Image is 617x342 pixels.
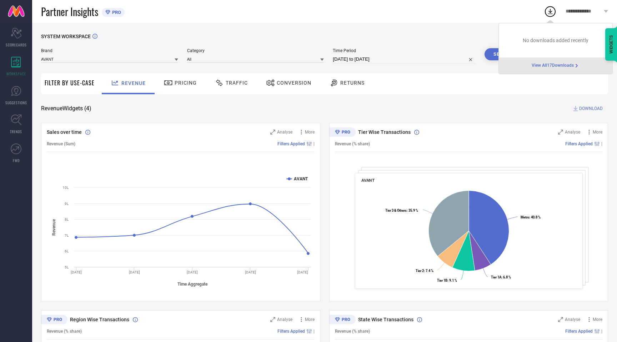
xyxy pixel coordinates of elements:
[294,176,308,181] text: AVANT
[521,215,529,219] tspan: Metro
[335,141,370,146] span: Revenue (% share)
[593,130,602,135] span: More
[65,217,69,221] text: 8L
[593,317,602,322] span: More
[175,80,197,86] span: Pricing
[416,269,433,273] text: : 7.4 %
[313,141,315,146] span: |
[297,270,308,274] text: [DATE]
[10,129,22,134] span: TRENDS
[277,130,292,135] span: Analyse
[491,275,511,279] text: : 6.8 %
[532,63,580,69] div: Open download page
[71,270,82,274] text: [DATE]
[187,270,198,274] text: [DATE]
[45,79,95,87] span: Filter By Use-Case
[270,130,275,135] svg: Zoom
[565,317,580,322] span: Analyse
[358,129,411,135] span: Tier Wise Transactions
[41,48,178,53] span: Brand
[565,130,580,135] span: Analyse
[41,105,91,112] span: Revenue Widgets ( 4 )
[329,127,356,138] div: Premium
[523,37,588,43] span: No downloads added recently
[333,48,476,53] span: Time Period
[305,317,315,322] span: More
[358,317,413,322] span: State Wise Transactions
[47,329,82,334] span: Revenue (% share)
[277,329,305,334] span: Filters Applied
[65,202,69,206] text: 9L
[41,315,67,326] div: Premium
[277,317,292,322] span: Analyse
[335,329,370,334] span: Revenue (% share)
[13,158,20,163] span: FWD
[41,4,98,19] span: Partner Insights
[270,317,275,322] svg: Zoom
[416,269,424,273] tspan: Tier 2
[601,141,602,146] span: |
[385,208,418,212] text: : 35.9 %
[579,105,603,112] span: DOWNLOAD
[65,265,69,269] text: 5L
[47,141,75,146] span: Revenue (Sum)
[65,233,69,237] text: 7L
[565,329,593,334] span: Filters Applied
[329,315,356,326] div: Premium
[558,130,563,135] svg: Zoom
[305,130,315,135] span: More
[532,63,580,69] a: View All17Downloads
[385,208,407,212] tspan: Tier 3 & Others
[544,5,557,18] div: Open download list
[601,329,602,334] span: |
[277,141,305,146] span: Filters Applied
[121,80,146,86] span: Revenue
[129,270,140,274] text: [DATE]
[41,34,91,39] span: SYSTEM WORKSPACE
[47,129,82,135] span: Sales over time
[340,80,365,86] span: Returns
[333,55,476,64] input: Select time period
[110,10,121,15] span: PRO
[62,186,69,190] text: 10L
[65,249,69,253] text: 6L
[437,278,457,282] text: : 9.1 %
[5,100,27,105] span: SUGGESTIONS
[437,278,447,282] tspan: Tier 1B
[51,218,56,235] tspan: Revenue
[313,329,315,334] span: |
[361,178,375,183] span: AVANT
[6,71,26,76] span: WORKSPACE
[177,282,208,287] tspan: Time Aggregate
[485,48,523,60] button: Search
[558,317,563,322] svg: Zoom
[245,270,256,274] text: [DATE]
[6,42,27,47] span: SCORECARDS
[70,317,129,322] span: Region Wise Transactions
[521,215,541,219] text: : 40.8 %
[187,48,324,53] span: Category
[491,275,502,279] tspan: Tier 1A
[532,63,574,69] span: View All 17 Downloads
[277,80,311,86] span: Conversion
[565,141,593,146] span: Filters Applied
[226,80,248,86] span: Traffic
